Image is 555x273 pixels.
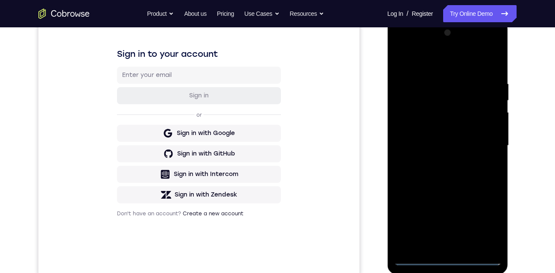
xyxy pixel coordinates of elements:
[244,5,279,22] button: Use Cases
[184,5,206,22] a: About us
[412,5,433,22] a: Register
[79,135,242,153] button: Sign in with Google
[144,221,205,227] a: Create a new account
[79,176,242,194] button: Sign in with Intercom
[135,181,200,189] div: Sign in with Intercom
[79,221,242,228] p: Don't have an account?
[138,140,196,148] div: Sign in with Google
[290,5,324,22] button: Resources
[38,9,90,19] a: Go to the home page
[136,201,199,210] div: Sign in with Zendesk
[79,59,242,70] h1: Sign in to your account
[84,82,237,90] input: Enter your email
[147,5,174,22] button: Product
[139,160,196,169] div: Sign in with GitHub
[79,197,242,214] button: Sign in with Zendesk
[406,9,408,19] span: /
[79,156,242,173] button: Sign in with GitHub
[156,122,165,129] p: or
[79,98,242,115] button: Sign in
[387,5,403,22] a: Log In
[217,5,234,22] a: Pricing
[443,5,517,22] a: Try Online Demo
